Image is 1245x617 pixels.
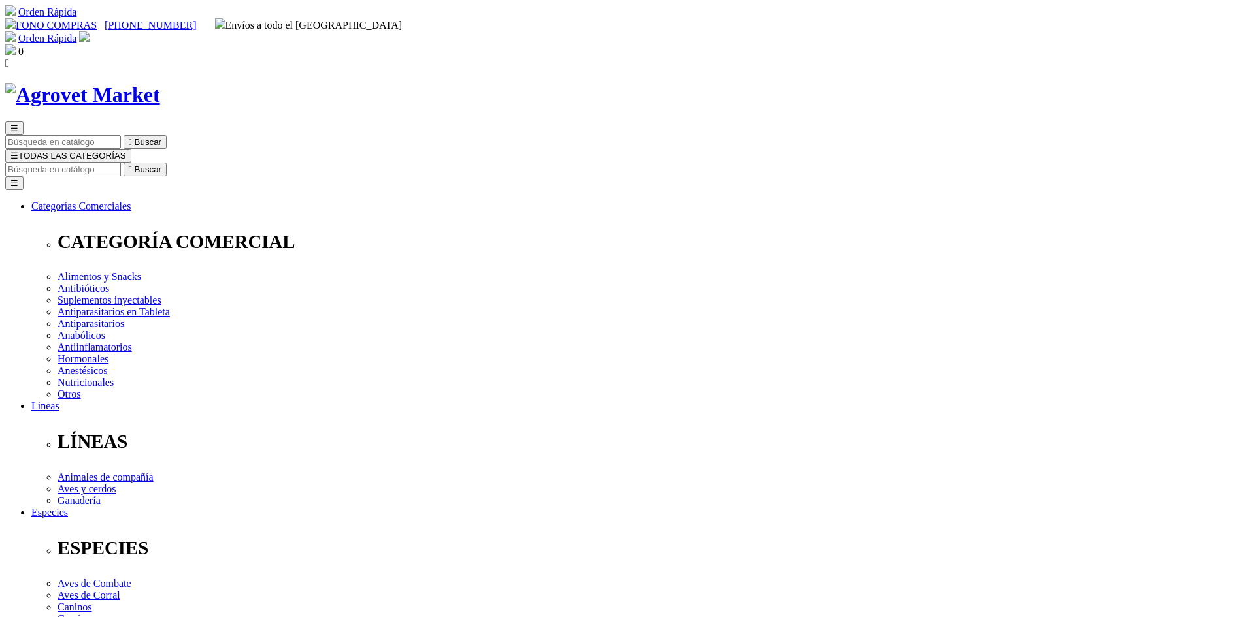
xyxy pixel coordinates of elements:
img: phone.svg [5,18,16,29]
button: ☰ [5,121,24,135]
a: Categorías Comerciales [31,200,131,212]
i:  [129,165,132,174]
input: Buscar [5,163,121,176]
a: Animales de compañía [58,471,154,483]
a: Caninos [58,601,91,612]
a: [PHONE_NUMBER] [105,20,196,31]
button:  Buscar [124,163,167,176]
a: Antiparasitarios en Tableta [58,306,170,317]
span: ☰ [10,123,18,133]
a: Hormonales [58,353,108,364]
a: Antiinflamatorios [58,341,132,353]
img: user.svg [79,31,90,42]
a: Alimentos y Snacks [58,271,141,282]
span: 0 [18,46,24,57]
img: shopping-cart.svg [5,31,16,42]
i:  [129,137,132,147]
span: ☰ [10,151,18,161]
p: LÍNEAS [58,431,1240,452]
iframe: Brevo live chat [7,475,225,610]
button: ☰ [5,176,24,190]
button:  Buscar [124,135,167,149]
a: Otros [58,388,81,400]
a: Suplementos inyectables [58,294,161,306]
img: Agrovet Market [5,83,160,107]
a: FONO COMPRAS [5,20,97,31]
p: ESPECIES [58,537,1240,559]
span: Buscar [135,165,161,174]
img: delivery-truck.svg [215,18,225,29]
button: ☰TODAS LAS CATEGORÍAS [5,149,131,163]
img: shopping-cart.svg [5,5,16,16]
a: Líneas [31,400,59,411]
a: Orden Rápida [18,33,76,44]
a: Acceda a su cuenta de cliente [79,33,90,44]
a: Anabólicos [58,330,105,341]
input: Buscar [5,135,121,149]
i:  [5,57,9,69]
a: Nutricionales [58,377,114,388]
span: Buscar [135,137,161,147]
a: Orden Rápida [18,7,76,18]
img: shopping-bag.svg [5,44,16,55]
span: Envíos a todo el [GEOGRAPHIC_DATA] [215,20,403,31]
a: Antiparasitarios [58,318,124,329]
p: CATEGORÍA COMERCIAL [58,231,1240,253]
a: Anestésicos [58,365,107,376]
a: Antibióticos [58,283,109,294]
